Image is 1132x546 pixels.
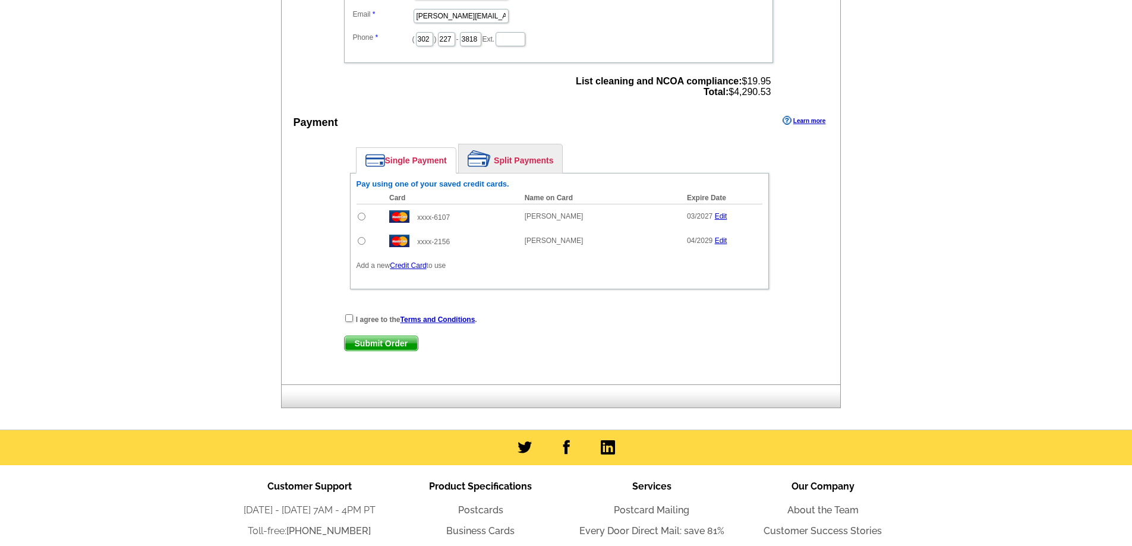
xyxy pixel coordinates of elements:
th: Card [383,192,519,204]
img: split-payment.png [468,150,491,167]
dd: ( ) - Ext. [350,29,767,48]
label: Email [353,9,412,20]
a: About the Team [787,504,859,516]
span: [PERSON_NAME] [525,212,584,220]
a: Business Cards [446,525,515,536]
img: single-payment.png [365,154,385,167]
img: mast.gif [389,210,409,223]
span: Our Company [792,481,854,492]
span: xxxx-2156 [417,238,450,246]
a: Terms and Conditions [401,315,475,324]
a: Customer Success Stories [764,525,882,536]
a: Postcards [458,504,503,516]
span: 04/2029 [687,236,712,245]
a: Single Payment [357,148,456,173]
a: Credit Card [390,261,426,270]
th: Expire Date [681,192,762,204]
span: Product Specifications [429,481,532,492]
div: Payment [294,115,338,131]
strong: List cleaning and NCOA compliance: [576,76,742,86]
span: 03/2027 [687,212,712,220]
li: Toll-free: [224,524,395,538]
p: Add a new to use [357,260,762,271]
span: xxxx-6107 [417,213,450,222]
img: mast.gif [389,235,409,247]
a: Every Door Direct Mail: save 81% [579,525,724,536]
span: $19.95 $4,290.53 [576,76,771,97]
strong: Total: [704,87,729,97]
a: Split Payments [459,144,562,173]
a: Edit [715,236,727,245]
a: Postcard Mailing [614,504,689,516]
label: Phone [353,32,412,43]
li: [DATE] - [DATE] 7AM - 4PM PT [224,503,395,517]
strong: I agree to the . [356,315,477,324]
span: Customer Support [267,481,352,492]
span: [PERSON_NAME] [525,236,584,245]
a: [PHONE_NUMBER] [286,525,371,536]
h6: Pay using one of your saved credit cards. [357,179,762,189]
iframe: LiveChat chat widget [894,270,1132,546]
span: Submit Order [345,336,418,351]
a: Learn more [783,116,825,125]
span: Services [632,481,671,492]
a: Edit [715,212,727,220]
th: Name on Card [519,192,681,204]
